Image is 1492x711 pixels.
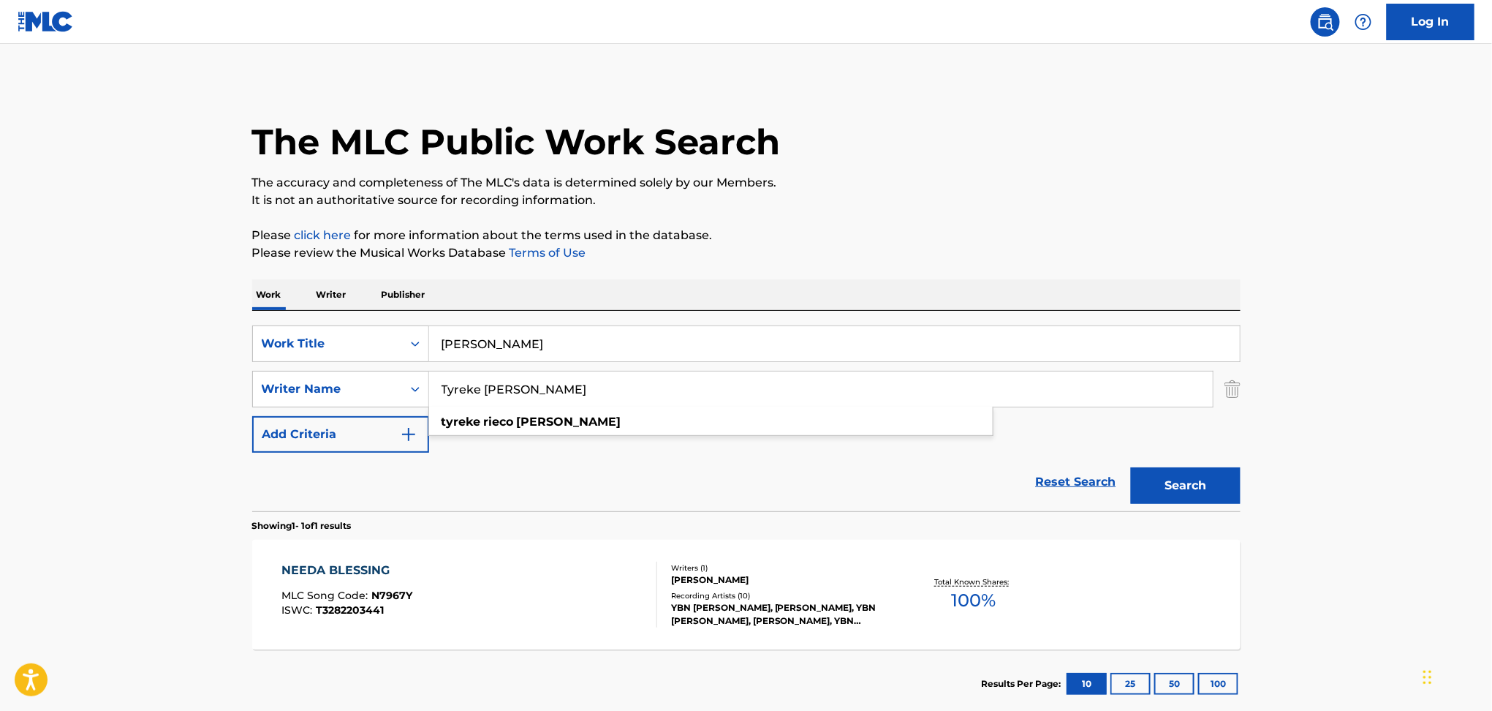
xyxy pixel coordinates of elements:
img: search [1317,13,1334,31]
span: ISWC : [281,603,316,617]
a: Log In [1387,4,1474,40]
div: NEEDA BLESSING [281,562,412,579]
strong: [PERSON_NAME] [517,415,621,429]
span: 100 % [952,587,996,614]
img: MLC Logo [18,11,74,32]
a: Public Search [1311,7,1340,37]
p: Publisher [377,279,430,310]
p: Showing 1 - 1 of 1 results [252,519,352,533]
strong: tyreke [442,415,481,429]
a: Reset Search [1029,466,1124,498]
div: Writers ( 1 ) [671,563,892,573]
img: help [1355,13,1372,31]
p: Work [252,279,286,310]
button: 50 [1154,673,1194,695]
a: NEEDA BLESSINGMLC Song Code:N7967YISWC:T3282203441Writers (1)[PERSON_NAME]Recording Artists (10)Y... [252,540,1241,650]
img: Delete Criterion [1224,371,1241,407]
p: Please review the Musical Works Database [252,244,1241,262]
div: YBN [PERSON_NAME], [PERSON_NAME], YBN [PERSON_NAME], [PERSON_NAME], YBN [PERSON_NAME] [671,601,892,628]
button: 100 [1198,673,1238,695]
button: 10 [1067,673,1107,695]
p: Writer [312,279,351,310]
div: Drag [1423,655,1432,699]
div: Help [1349,7,1378,37]
form: Search Form [252,326,1241,511]
div: [PERSON_NAME] [671,573,892,587]
p: Please for more information about the terms used in the database. [252,227,1241,244]
button: 25 [1110,673,1151,695]
h1: The MLC Public Work Search [252,120,781,164]
div: Recording Artists ( 10 ) [671,590,892,601]
div: Writer Name [262,380,393,398]
a: Terms of Use [507,246,586,260]
p: Results Per Page: [982,677,1065,691]
span: N7967Y [371,589,412,602]
iframe: Chat Widget [1419,641,1492,711]
p: The accuracy and completeness of The MLC's data is determined solely by our Members. [252,174,1241,192]
span: MLC Song Code : [281,589,371,602]
div: Work Title [262,335,393,353]
p: Total Known Shares: [935,576,1013,587]
img: 9d2ae6d4665cec9f34b9.svg [400,426,417,443]
a: click here [295,228,352,242]
button: Add Criteria [252,416,429,453]
p: It is not an authoritative source for recording information. [252,192,1241,209]
button: Search [1131,467,1241,504]
span: T3282203441 [316,603,384,617]
strong: rieco [484,415,514,429]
